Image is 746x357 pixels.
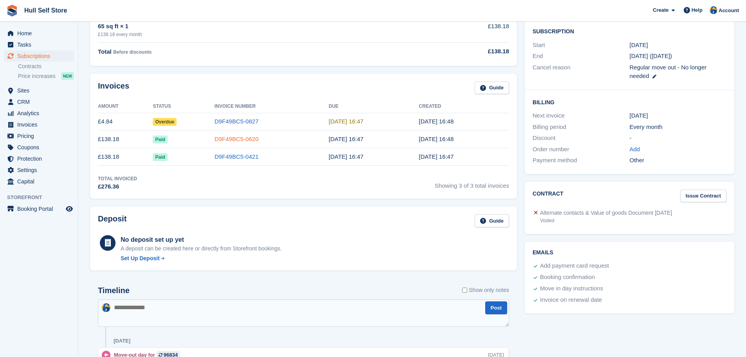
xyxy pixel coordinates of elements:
a: Set Up Deposit [121,254,282,263]
div: Booking confirmation [540,273,595,282]
div: - [630,134,726,143]
td: £138.18 [98,130,153,148]
div: Payment method [533,156,629,165]
span: CRM [17,96,64,107]
time: 2025-09-21 15:48:15 UTC [419,118,454,125]
span: Protection [17,153,64,164]
time: 2025-07-21 15:47:35 UTC [419,153,454,160]
span: Pricing [17,130,64,141]
img: Hull Self Store [102,303,110,312]
span: Paid [153,153,167,161]
span: Showing 3 of 3 total invoices [435,175,509,191]
label: Show only notes [462,286,509,294]
a: Preview store [65,204,74,214]
a: Add [630,145,640,154]
div: Alternate contacts & Value of goods Document [DATE] [540,209,672,217]
div: No deposit set up yet [121,235,282,245]
span: Analytics [17,108,64,119]
div: NEW [61,72,74,80]
a: menu [4,85,74,96]
time: 2025-07-21 00:00:00 UTC [630,41,648,50]
a: menu [4,108,74,119]
a: Guide [475,214,509,227]
div: [DATE] [630,111,726,120]
div: Set Up Deposit [121,254,160,263]
span: [DATE] ([DATE]) [630,53,672,59]
span: Settings [17,165,64,176]
h2: Deposit [98,214,126,227]
div: Billing period [533,123,629,132]
span: Sites [17,85,64,96]
span: Create [653,6,668,14]
a: menu [4,96,74,107]
div: Start [533,41,629,50]
div: Other [630,156,726,165]
time: 2025-08-21 15:48:01 UTC [419,136,454,142]
div: [DATE] [114,338,130,344]
div: Order number [533,145,629,154]
h2: Billing [533,98,726,106]
div: Discount [533,134,629,143]
a: menu [4,153,74,164]
span: Overdue [153,118,177,126]
th: Created [419,100,509,113]
div: Cancel reason [533,63,629,81]
span: Help [692,6,703,14]
div: Invoice on renewal date [540,295,602,305]
a: D9F49BC5-0620 [215,136,259,142]
span: Coupons [17,142,64,153]
a: menu [4,165,74,176]
div: Add payment card request [540,261,609,271]
div: Total Invoiced [98,175,137,182]
a: Price increases NEW [18,72,74,80]
th: Due [329,100,419,113]
h2: Invoices [98,82,129,94]
h2: Timeline [98,286,130,295]
div: 65 sq ft × 1 [98,22,393,31]
button: Post [485,301,507,314]
a: menu [4,119,74,130]
a: menu [4,28,74,39]
span: Capital [17,176,64,187]
time: 2025-07-22 15:47:35 UTC [329,153,363,160]
div: Next invoice [533,111,629,120]
a: D9F49BC5-0421 [215,153,259,160]
span: Total [98,48,112,55]
th: Status [153,100,214,113]
p: A deposit can be created here or directly from Storefront bookings. [121,245,282,253]
div: £138.18 every month [98,31,393,38]
h2: Contract [533,190,564,203]
a: menu [4,39,74,50]
a: Guide [475,82,509,94]
td: £4.84 [98,113,153,130]
div: Voided [540,217,672,224]
div: £276.36 [98,182,137,191]
input: Show only notes [462,286,467,294]
a: Issue Contract [680,190,726,203]
a: D9F49BC5-0827 [215,118,259,125]
time: 2025-08-22 15:47:35 UTC [329,136,363,142]
span: Before discounts [113,49,152,55]
span: Regular move out - No longer needed [630,64,707,80]
th: Invoice Number [215,100,329,113]
div: Move in day instructions [540,284,603,294]
span: Storefront [7,194,78,201]
td: £138.18 [393,18,509,42]
a: Hull Self Store [21,4,70,17]
span: Subscriptions [17,51,64,62]
span: Invoices [17,119,64,130]
img: Hull Self Store [710,6,717,14]
span: Account [719,7,739,14]
a: Contracts [18,63,74,70]
span: Booking Portal [17,203,64,214]
div: End [533,52,629,61]
img: stora-icon-8386f47178a22dfd0bd8f6a31ec36ba5ce8667c1dd55bd0f319d3a0aa187defe.svg [6,5,18,16]
span: Home [17,28,64,39]
h2: Subscription [533,27,726,35]
span: Price increases [18,72,56,80]
span: Tasks [17,39,64,50]
time: 2025-09-22 15:47:35 UTC [329,118,363,125]
th: Amount [98,100,153,113]
td: £138.18 [98,148,153,166]
div: Every month [630,123,726,132]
